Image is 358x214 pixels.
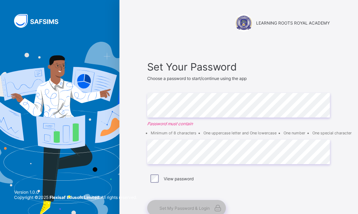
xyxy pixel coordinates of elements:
[256,20,330,26] span: LEARNING ROOTS ROYAL ACADEMY
[147,76,247,81] span: Choose a password to start/continue using the app
[151,131,196,135] li: Minimum of 8 characters
[235,14,253,32] img: LEARNING ROOTS ROYAL ACADEMY
[203,131,276,135] li: One uppercase letter and One lowercase
[160,206,210,211] span: Set My Password & Login
[14,195,137,200] span: Copyright © 2025 All rights reserved.
[14,189,137,195] span: Version 1.0.0
[50,195,101,200] strong: Flexisaf Edusoft Limited.
[14,14,67,28] img: SAFSIMS Logo
[312,131,352,135] li: One special character
[147,121,330,126] em: Password must contain
[164,176,194,181] label: View password
[147,61,330,73] span: Set Your Password
[284,131,305,135] li: One number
